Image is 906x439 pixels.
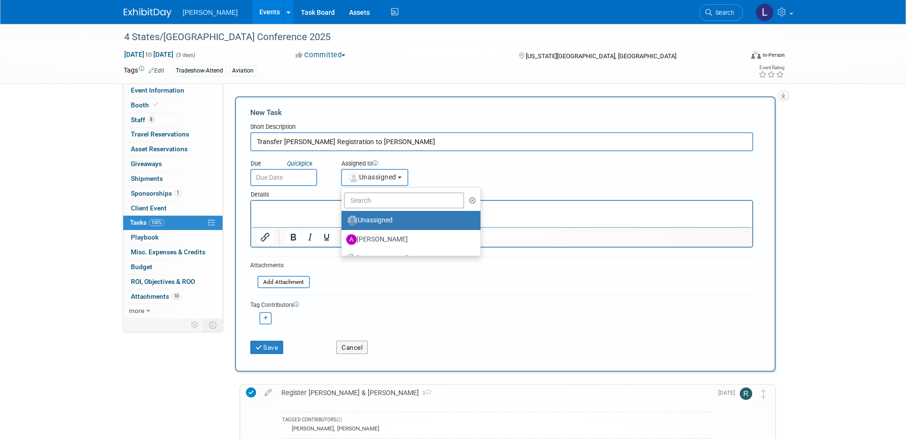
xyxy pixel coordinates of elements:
a: Staff8 [123,113,223,127]
span: Attachments [131,293,181,300]
div: TAGGED CONTRIBUTORS [282,417,713,425]
span: 10 [171,293,181,300]
a: Travel Reservations [123,127,223,142]
img: Unassigned-User-Icon.png [347,215,358,226]
a: Edit [149,67,164,74]
div: Aviation [229,66,256,76]
span: [DATE] [DATE] [124,50,174,59]
span: [PERSON_NAME] [183,9,238,16]
div: Event Format [687,50,785,64]
label: [PERSON_NAME] [346,251,471,266]
img: Format-Inperson.png [751,51,761,59]
i: Booth reservation complete [153,102,158,107]
div: Event Rating [758,65,784,70]
div: Assigned to [341,159,456,169]
span: Client Event [131,204,167,212]
span: (3 days) [175,52,195,58]
img: A.jpg [346,234,357,245]
div: Attachments [250,261,310,270]
span: 100% [149,219,164,226]
span: [US_STATE][GEOGRAPHIC_DATA], [GEOGRAPHIC_DATA] [526,52,676,60]
span: Tasks [130,219,164,226]
input: Name of task or a short description [250,132,753,151]
div: Due [250,159,327,169]
div: 4 States/[GEOGRAPHIC_DATA] Conference 2025 [121,29,729,46]
img: Rebecca Deis [740,387,752,400]
a: Budget [123,260,223,274]
a: Event Information [123,84,223,98]
span: Giveaways [131,160,162,167]
span: ROI, Objectives & ROO [131,278,195,285]
button: Underline [319,230,335,244]
button: Insert/edit link [257,230,273,244]
a: ROI, Objectives & ROO [123,275,223,289]
span: Budget [131,263,152,271]
a: Tasks100% [123,216,223,230]
span: (2) [336,417,342,422]
div: , [282,425,713,433]
td: Tags [124,65,164,76]
button: Cancel [336,341,368,354]
span: [DATE] [718,389,740,396]
span: Event Information [131,86,184,94]
div: Register [PERSON_NAME] & [PERSON_NAME] [277,385,713,401]
input: Search [344,192,465,209]
iframe: Rich Text Area [251,201,752,227]
td: Personalize Event Tab Strip [187,319,203,331]
a: Quickpick [285,159,314,167]
label: Unassigned [346,213,471,228]
a: Attachments10 [123,290,223,304]
a: Playbook [123,230,223,245]
a: Booth [123,98,223,113]
span: Staff [131,116,155,124]
div: In-Person [762,52,785,59]
a: Giveaways [123,157,223,171]
a: more [123,304,223,318]
i: Move task [761,389,766,398]
span: 1 [174,189,181,197]
a: Asset Reservations [123,142,223,157]
a: Search [699,4,743,21]
span: 3 [419,390,431,397]
button: Bold [285,230,301,244]
img: ExhibitDay [124,8,171,18]
span: Sponsorships [131,189,181,197]
td: Toggle Event Tabs [203,319,223,331]
a: Sponsorships1 [123,187,223,201]
span: 8 [148,116,155,123]
span: Playbook [131,233,159,241]
button: Save [250,341,284,354]
div: Tradeshow-Attend [173,66,226,76]
div: Details [250,186,753,200]
span: to [144,51,153,58]
button: Unassigned [341,169,409,186]
div: Tag Contributors [250,299,753,309]
span: Unassigned [348,173,396,181]
span: Search [712,9,734,16]
span: more [129,307,144,314]
span: Misc. Expenses & Credits [131,248,205,256]
img: Lindsey Wolanczyk [756,3,774,21]
span: Shipments [131,175,163,182]
a: Misc. Expenses & Credits [123,245,223,260]
div: New Task [250,107,753,118]
div: [PERSON_NAME] [289,425,334,432]
button: Italic [302,230,318,244]
a: Shipments [123,172,223,186]
div: Short Description [250,123,753,132]
span: Travel Reservations [131,130,189,138]
a: Client Event [123,201,223,216]
span: Booth [131,101,160,109]
div: [PERSON_NAME] [335,425,379,432]
input: Due Date [250,169,317,186]
span: Asset Reservations [131,145,188,153]
label: [PERSON_NAME] [346,232,471,247]
i: Quick [287,160,301,167]
button: Committed [292,50,349,60]
a: edit [260,388,277,397]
